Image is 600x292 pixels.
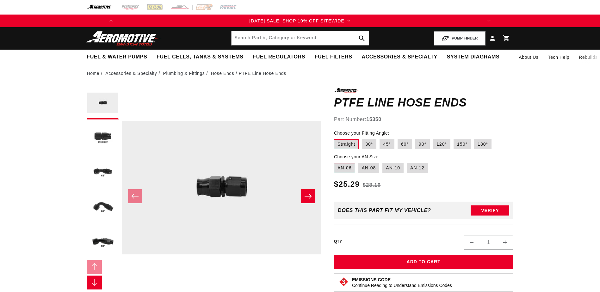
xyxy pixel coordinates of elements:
[334,255,513,269] button: Add to Cart
[334,139,359,149] label: Straight
[514,50,543,65] a: About Us
[483,15,495,27] button: Translation missing: en.sections.announcements.next_announcement
[338,208,431,213] div: Does This part fit My vehicle?
[519,55,538,60] span: About Us
[543,50,574,65] summary: Tech Help
[579,54,597,61] span: Rebuilds
[352,277,391,282] strong: Emissions Code
[84,31,164,46] img: Aeromotive
[334,115,513,124] div: Part Number:
[71,15,529,27] slideshow-component: Translation missing: en.sections.announcements.announcement_bar
[87,70,100,77] a: Home
[117,17,482,24] div: 1 of 3
[105,15,117,27] button: Translation missing: en.sections.announcements.previous_announcement
[163,70,205,77] a: Plumbing & Fittings
[415,139,430,149] label: 90°
[366,117,381,122] strong: 15350
[380,139,394,149] label: 45°
[315,54,352,60] span: Fuel Filters
[128,189,142,203] button: Slide left
[249,18,344,23] span: [DATE] SALE: SHOP 10% OFF SITEWIDE
[471,205,509,216] button: Verify
[334,179,360,190] span: $25.29
[211,70,234,77] a: Hose Ends
[398,139,412,149] label: 60°
[362,54,437,60] span: Accessories & Specialty
[87,88,119,119] button: Load image 1 in gallery view
[87,276,102,289] button: Slide right
[442,50,504,64] summary: System Diagrams
[447,54,499,60] span: System Diagrams
[301,189,315,203] button: Slide right
[334,154,380,160] legend: Choose your AN Size:
[87,123,119,154] button: Load image 2 in gallery view
[157,54,243,60] span: Fuel Cells, Tanks & Systems
[363,181,381,189] s: $28.10
[339,277,349,287] img: Emissions code
[87,54,147,60] span: Fuel & Water Pumps
[474,139,492,149] label: 180°
[362,139,376,149] label: 30°
[248,50,310,64] summary: Fuel Regulators
[239,70,286,77] li: PTFE Line Hose Ends
[355,31,369,45] button: search button
[87,227,119,259] button: Load image 5 in gallery view
[358,163,380,173] label: AN-08
[87,157,119,189] button: Load image 3 in gallery view
[87,70,513,77] nav: breadcrumbs
[82,50,152,64] summary: Fuel & Water Pumps
[454,139,471,149] label: 150°
[87,192,119,224] button: Load image 4 in gallery view
[357,50,442,64] summary: Accessories & Specialty
[548,54,570,61] span: Tech Help
[334,98,513,108] h1: PTFE Line Hose Ends
[117,17,482,24] div: Announcement
[105,70,162,77] li: Accessories & Specialty
[232,31,369,45] input: Search by Part Number, Category or Keyword
[352,283,452,288] p: Continue Reading to Understand Emissions Codes
[253,54,305,60] span: Fuel Regulators
[382,163,404,173] label: AN-10
[334,239,342,244] label: QTY
[310,50,357,64] summary: Fuel Filters
[334,163,355,173] label: AN-06
[407,163,428,173] label: AN-12
[434,31,485,46] button: PUMP FINDER
[87,260,102,274] button: Slide left
[152,50,248,64] summary: Fuel Cells, Tanks & Systems
[334,130,390,137] legend: Choose your Fitting Angle:
[352,277,452,288] button: Emissions CodeContinue Reading to Understand Emissions Codes
[433,139,450,149] label: 120°
[117,17,482,24] a: [DATE] SALE: SHOP 10% OFF SITEWIDE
